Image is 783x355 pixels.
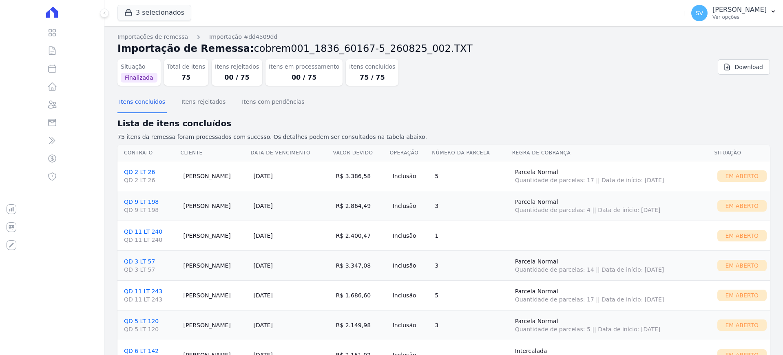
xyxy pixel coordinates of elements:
[250,221,332,250] td: [DATE]
[117,133,770,141] p: 75 itens da remessa foram processados com sucesso. Os detalhes podem ser consultados na tabela ab...
[117,145,180,161] th: Contrato
[333,250,389,280] td: R$ 3.347,08
[124,266,177,274] span: QD 3 LT 57
[121,63,157,71] dt: Situação
[121,73,157,83] span: Finalizada
[250,250,332,280] td: [DATE]
[124,199,177,214] a: QD 9 LT 198QD 9 LT 198
[431,145,511,161] th: Número da Parcela
[250,310,332,340] td: [DATE]
[712,6,767,14] p: [PERSON_NAME]
[512,161,714,191] td: Parcela Normal
[431,310,511,340] td: 3
[117,117,770,129] h2: Lista de itens concluídos
[124,295,177,304] span: QD 11 LT 243
[117,92,167,113] button: Itens concluídos
[718,59,770,75] a: Download
[333,310,389,340] td: R$ 2.149,98
[269,63,339,71] dt: Itens em processamento
[712,14,767,20] p: Ver opções
[717,170,767,182] div: Em Aberto
[250,161,332,191] td: [DATE]
[389,310,432,340] td: Inclusão
[180,280,250,310] td: [PERSON_NAME]
[124,288,177,304] a: QD 11 LT 243QD 11 LT 243
[515,206,711,214] span: Quantidade de parcelas: 4 || Data de início: [DATE]
[512,145,714,161] th: Regra de Cobrança
[269,73,339,83] dd: 00 / 75
[180,191,250,221] td: [PERSON_NAME]
[512,250,714,280] td: Parcela Normal
[180,221,250,250] td: [PERSON_NAME]
[714,145,770,161] th: Situação
[117,33,770,41] nav: Breadcrumb
[124,258,177,274] a: QD 3 LT 57QD 3 LT 57
[515,295,711,304] span: Quantidade de parcelas: 17 || Data de início: [DATE]
[215,73,259,83] dd: 00 / 75
[250,191,332,221] td: [DATE]
[117,41,770,56] h2: Importação de Remessa:
[512,310,714,340] td: Parcela Normal
[254,43,473,54] span: cobrem001_1836_60167-5_260825_002.TXT
[717,200,767,212] div: Em Aberto
[431,250,511,280] td: 3
[180,145,250,161] th: Cliente
[124,325,177,333] span: QD 5 LT 120
[167,73,206,83] dd: 75
[180,161,250,191] td: [PERSON_NAME]
[349,73,395,83] dd: 75 / 75
[180,92,227,113] button: Itens rejeitados
[512,191,714,221] td: Parcela Normal
[333,161,389,191] td: R$ 3.386,58
[333,221,389,250] td: R$ 2.400,47
[512,280,714,310] td: Parcela Normal
[717,290,767,301] div: Em Aberto
[333,191,389,221] td: R$ 2.864,49
[389,221,432,250] td: Inclusão
[124,206,177,214] span: QD 9 LT 198
[717,230,767,241] div: Em Aberto
[696,10,703,16] span: SV
[117,5,191,20] button: 3 selecionados
[431,280,511,310] td: 5
[515,176,711,184] span: Quantidade de parcelas: 17 || Data de início: [DATE]
[209,33,277,41] a: Importação #dd4509dd
[685,2,783,25] button: SV [PERSON_NAME] Ver opções
[717,319,767,331] div: Em Aberto
[240,92,306,113] button: Itens com pendências
[180,310,250,340] td: [PERSON_NAME]
[250,280,332,310] td: [DATE]
[515,325,711,333] span: Quantidade de parcelas: 5 || Data de início: [DATE]
[389,191,432,221] td: Inclusão
[180,250,250,280] td: [PERSON_NAME]
[515,266,711,274] span: Quantidade de parcelas: 14 || Data de início: [DATE]
[717,260,767,271] div: Em Aberto
[167,63,206,71] dt: Total de Itens
[431,161,511,191] td: 5
[124,228,177,244] a: QD 11 LT 240QD 11 LT 240
[124,176,177,184] span: QD 2 LT 26
[389,161,432,191] td: Inclusão
[349,63,395,71] dt: Itens concluídos
[124,236,177,244] span: QD 11 LT 240
[117,33,188,41] a: Importações de remessa
[215,63,259,71] dt: Itens rejeitados
[124,318,177,333] a: QD 5 LT 120QD 5 LT 120
[389,145,432,161] th: Operação
[389,250,432,280] td: Inclusão
[431,221,511,250] td: 1
[389,280,432,310] td: Inclusão
[431,191,511,221] td: 3
[124,169,177,184] a: QD 2 LT 26QD 2 LT 26
[333,145,389,161] th: Valor devido
[333,280,389,310] td: R$ 1.686,60
[250,145,332,161] th: Data de Vencimento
